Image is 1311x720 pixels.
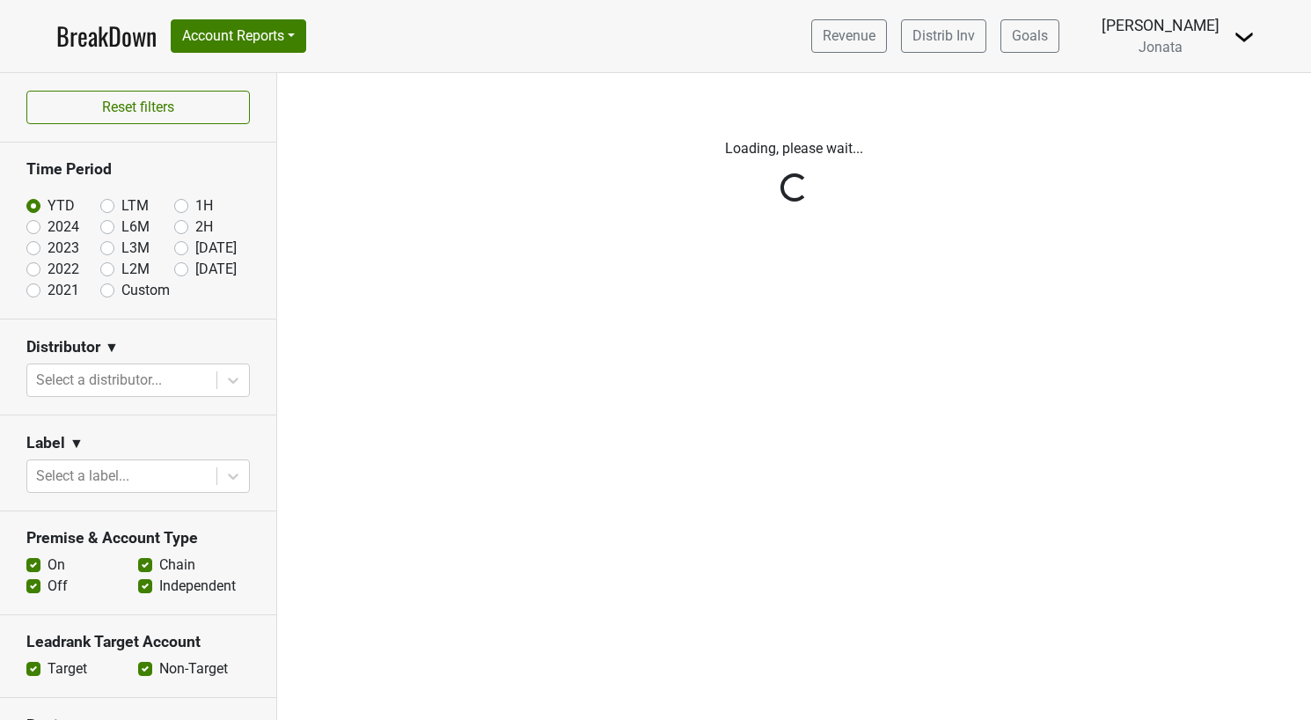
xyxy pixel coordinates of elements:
a: Distrib Inv [901,19,986,53]
button: Account Reports [171,19,306,53]
a: Revenue [811,19,887,53]
p: Loading, please wait... [306,138,1283,159]
a: Goals [1000,19,1059,53]
div: [PERSON_NAME] [1102,14,1219,37]
span: Jonata [1139,39,1183,55]
a: BreakDown [56,18,157,55]
img: Dropdown Menu [1234,26,1255,48]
